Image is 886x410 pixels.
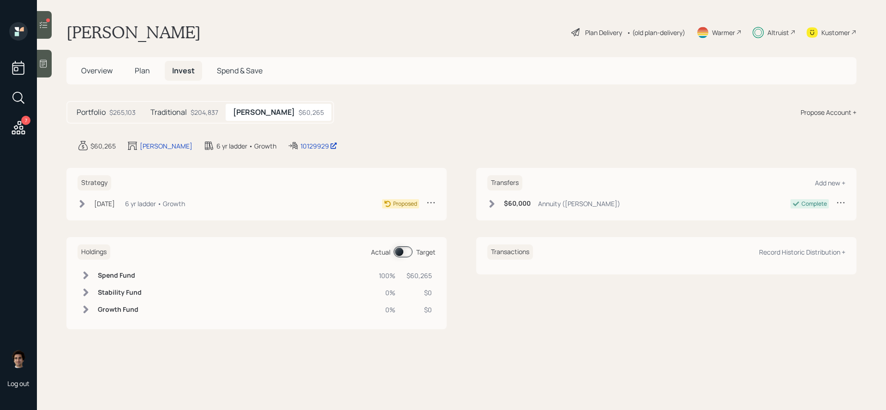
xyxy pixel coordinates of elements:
[407,288,432,297] div: $0
[233,108,295,117] h5: [PERSON_NAME]
[150,108,187,117] h5: Traditional
[379,271,395,280] div: 100%
[585,28,622,37] div: Plan Delivery
[191,107,218,117] div: $204,837
[217,65,263,76] span: Spend & Save
[98,272,142,279] h6: Spend Fund
[299,107,324,117] div: $60,265
[94,199,115,208] div: [DATE]
[172,65,195,76] span: Invest
[538,199,620,208] div: Annuity ([PERSON_NAME])
[216,141,276,151] div: 6 yr ladder • Growth
[801,107,856,117] div: Propose Account +
[77,108,106,117] h5: Portfolio
[300,141,337,151] div: 10129929
[81,65,113,76] span: Overview
[9,350,28,368] img: harrison-schaefer-headshot-2.png
[109,107,136,117] div: $265,103
[407,305,432,315] div: $0
[78,175,111,190] h6: Strategy
[407,271,432,280] div: $60,265
[802,200,827,208] div: Complete
[504,200,531,208] h6: $60,000
[627,28,685,37] div: • (old plan-delivery)
[98,289,142,297] h6: Stability Fund
[759,248,845,256] div: Record Historic Distribution +
[379,305,395,315] div: 0%
[815,178,845,187] div: Add new +
[78,244,110,260] h6: Holdings
[767,28,789,37] div: Altruist
[371,247,390,257] div: Actual
[712,28,735,37] div: Warmer
[135,65,150,76] span: Plan
[140,141,192,151] div: [PERSON_NAME]
[416,247,436,257] div: Target
[125,199,185,208] div: 6 yr ladder • Growth
[821,28,850,37] div: Kustomer
[21,116,30,125] div: 7
[487,175,522,190] h6: Transfers
[66,22,201,42] h1: [PERSON_NAME]
[7,379,30,388] div: Log out
[98,306,142,314] h6: Growth Fund
[90,141,116,151] div: $60,265
[379,288,395,297] div: 0%
[487,244,533,260] h6: Transactions
[393,200,417,208] div: Proposed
